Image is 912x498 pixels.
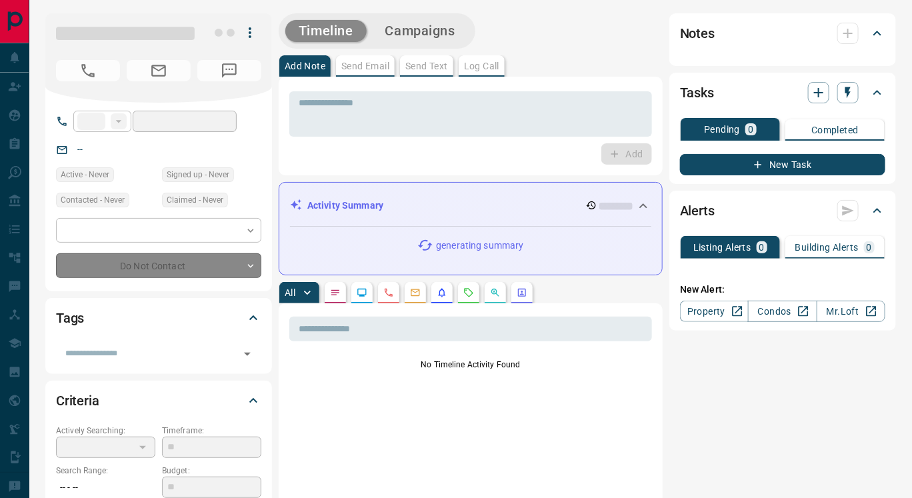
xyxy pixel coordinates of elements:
svg: Calls [383,287,394,298]
svg: Agent Actions [517,287,527,298]
p: Pending [704,125,740,134]
button: Campaigns [372,20,469,42]
span: Contacted - Never [61,193,125,207]
svg: Emails [410,287,421,298]
p: Add Note [285,61,325,71]
p: Building Alerts [795,243,859,252]
p: All [285,288,295,297]
p: New Alert: [680,283,885,297]
div: Tasks [680,77,885,109]
h2: Notes [680,23,715,44]
svg: Lead Browsing Activity [357,287,367,298]
a: -- [77,144,83,155]
p: Budget: [162,465,261,477]
p: Actively Searching: [56,425,155,437]
h2: Alerts [680,200,715,221]
div: Criteria [56,385,261,417]
p: generating summary [436,239,523,253]
a: Mr.Loft [817,301,885,322]
div: Alerts [680,195,885,227]
div: Activity Summary [290,193,651,218]
p: Search Range: [56,465,155,477]
svg: Opportunities [490,287,501,298]
svg: Notes [330,287,341,298]
p: Listing Alerts [693,243,751,252]
a: Condos [748,301,817,322]
div: Tags [56,302,261,334]
div: Notes [680,17,885,49]
span: No Number [56,60,120,81]
h2: Tags [56,307,84,329]
p: 0 [759,243,765,252]
button: Open [238,345,257,363]
a: Property [680,301,749,322]
span: Active - Never [61,168,109,181]
h2: Tasks [680,82,714,103]
span: Claimed - Never [167,193,223,207]
button: New Task [680,154,885,175]
span: No Number [197,60,261,81]
span: No Email [127,60,191,81]
h2: Criteria [56,390,99,411]
button: Timeline [285,20,367,42]
p: 0 [867,243,872,252]
p: Activity Summary [307,199,383,213]
div: Do Not Contact [56,253,261,278]
span: Signed up - Never [167,168,229,181]
svg: Listing Alerts [437,287,447,298]
svg: Requests [463,287,474,298]
p: Completed [811,125,859,135]
p: 0 [748,125,753,134]
p: Timeframe: [162,425,261,437]
p: No Timeline Activity Found [289,359,652,371]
